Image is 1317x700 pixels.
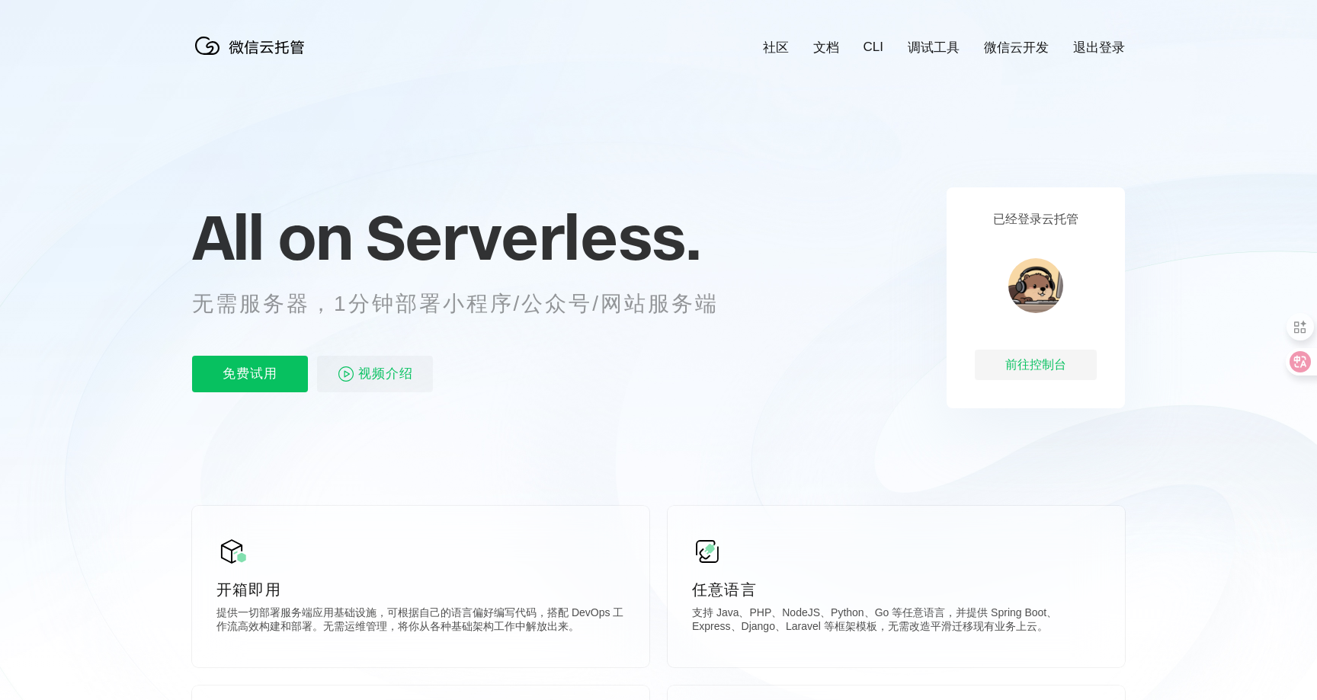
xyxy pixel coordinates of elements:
[763,39,789,56] a: 社区
[192,199,351,275] span: All on
[984,39,1049,56] a: 微信云开发
[216,579,625,600] p: 开箱即用
[1073,39,1125,56] a: 退出登录
[192,289,747,319] p: 无需服务器，1分钟部署小程序/公众号/网站服务端
[908,39,960,56] a: 调试工具
[366,199,700,275] span: Serverless.
[993,212,1078,228] p: 已经登录云托管
[864,40,883,55] a: CLI
[692,606,1101,637] p: 支持 Java、PHP、NodeJS、Python、Go 等任意语言，并提供 Spring Boot、Express、Django、Laravel 等框架模板，无需改造平滑迁移现有业务上云。
[192,356,308,392] p: 免费试用
[192,50,314,63] a: 微信云托管
[692,579,1101,600] p: 任意语言
[216,606,625,637] p: 提供一切部署服务端应用基础设施，可根据自己的语言偏好编写代码，搭配 DevOps 工作流高效构建和部署。无需运维管理，将你从各种基础架构工作中解放出来。
[192,30,314,61] img: 微信云托管
[975,350,1097,380] div: 前往控制台
[358,356,413,392] span: 视频介绍
[337,365,355,383] img: video_play.svg
[813,39,839,56] a: 文档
